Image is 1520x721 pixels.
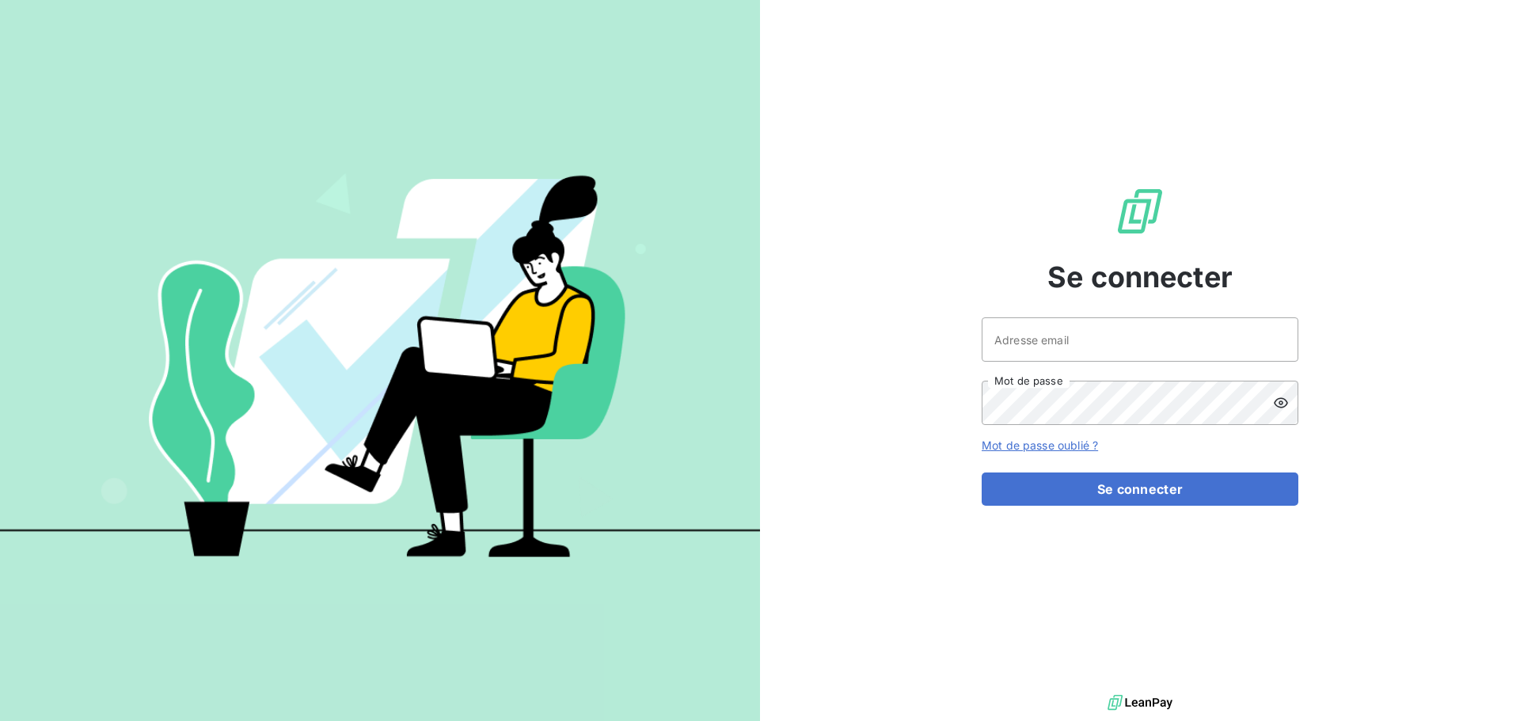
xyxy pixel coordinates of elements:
span: Se connecter [1047,256,1233,298]
input: placeholder [982,317,1298,362]
img: logo [1108,691,1172,715]
img: Logo LeanPay [1115,186,1165,237]
button: Se connecter [982,472,1298,506]
a: Mot de passe oublié ? [982,438,1098,452]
